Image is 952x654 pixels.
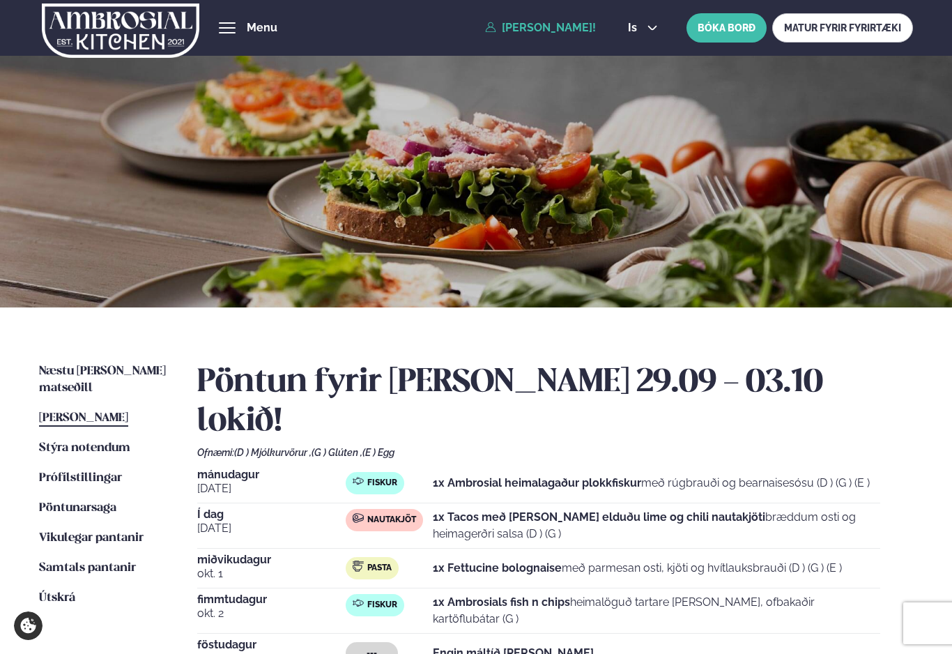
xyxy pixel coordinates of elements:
a: Cookie settings [14,611,43,640]
a: Prófílstillingar [39,470,122,487]
button: BÓKA BORÐ [686,13,767,43]
img: beef.svg [353,512,364,524]
p: með rúgbrauði og bearnaisesósu (D ) (G ) (E ) [433,475,870,492]
strong: 1x Ambrosials fish n chips [433,595,570,609]
span: Útskrá [39,592,75,604]
a: Næstu [PERSON_NAME] matseðill [39,363,169,397]
img: pasta.svg [353,561,364,572]
strong: 1x Fettucine bolognaise [433,561,562,575]
button: is [617,22,669,33]
span: okt. 2 [197,605,346,622]
h2: Pöntun fyrir [PERSON_NAME] 29.09 - 03.10 lokið! [197,363,914,441]
img: logo [42,2,199,59]
span: Fiskur [367,600,397,611]
span: Pöntunarsaga [39,502,116,514]
a: [PERSON_NAME] [39,410,128,427]
a: Pöntunarsaga [39,500,116,517]
span: Vikulegar pantanir [39,532,144,544]
span: (G ) Glúten , [312,447,362,458]
span: (E ) Egg [362,447,394,458]
img: fish.svg [353,476,364,487]
span: okt. 1 [197,565,346,582]
span: Nautakjöt [367,515,416,526]
a: [PERSON_NAME]! [485,22,596,34]
span: (D ) Mjólkurvörur , [234,447,312,458]
a: Vikulegar pantanir [39,530,144,547]
p: bræddum osti og heimagerðri salsa (D ) (G ) [433,509,880,542]
p: með parmesan osti, kjöti og hvítlauksbrauði (D ) (G ) (E ) [433,560,842,577]
a: MATUR FYRIR FYRIRTÆKI [772,13,913,43]
span: Stýra notendum [39,442,130,454]
span: Í dag [197,509,346,520]
span: Prófílstillingar [39,472,122,484]
span: mánudagur [197,469,346,480]
span: [DATE] [197,480,346,497]
span: Fiskur [367,478,397,489]
span: is [628,22,641,33]
span: miðvikudagur [197,554,346,565]
span: Pasta [367,563,392,574]
button: hamburger [219,20,236,36]
img: fish.svg [353,598,364,609]
span: [PERSON_NAME] [39,412,128,424]
a: Samtals pantanir [39,560,136,577]
div: Ofnæmi: [197,447,914,458]
span: fimmtudagur [197,594,346,605]
span: Næstu [PERSON_NAME] matseðill [39,365,166,394]
strong: 1x Ambrosial heimalagaður plokkfiskur [433,476,641,489]
a: Útskrá [39,590,75,607]
span: föstudagur [197,639,346,651]
span: [DATE] [197,520,346,537]
span: Samtals pantanir [39,562,136,574]
p: heimalöguð tartare [PERSON_NAME], ofbakaðir kartöflubátar (G ) [433,594,880,628]
strong: 1x Tacos með [PERSON_NAME] elduðu lime og chili nautakjöti [433,510,765,524]
a: Stýra notendum [39,440,130,457]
